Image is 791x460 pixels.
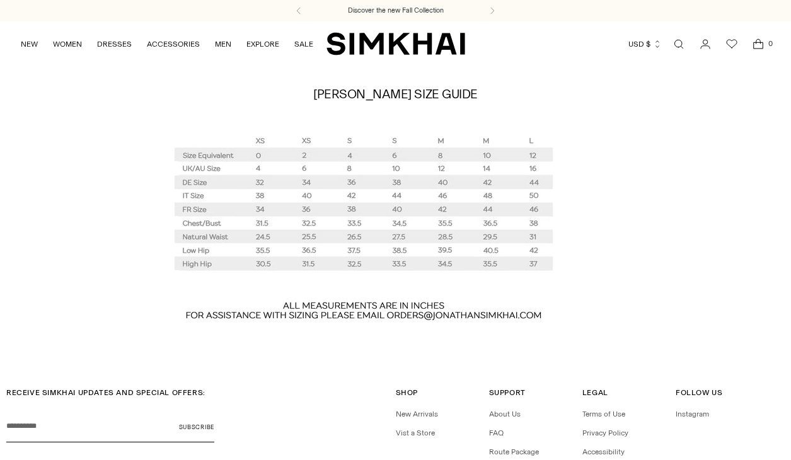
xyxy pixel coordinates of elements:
[147,30,200,58] a: ACCESSORIES
[396,428,435,437] a: Vist a Store
[294,30,313,58] a: SALE
[582,410,625,418] a: Terms of Use
[582,428,628,437] a: Privacy Policy
[313,88,477,101] h1: [PERSON_NAME] SIZE GUIDE
[666,32,691,57] a: Open search modal
[693,32,718,57] a: Go to the account page
[326,32,465,56] a: SIMKHAI
[719,32,744,57] a: Wishlist
[582,447,625,456] a: Accessibility
[97,30,132,58] a: DRESSES
[676,410,709,418] a: Instagram
[489,428,504,437] a: FAQ
[179,411,214,442] button: Subscribe
[628,30,662,58] button: USD $
[396,410,438,418] a: New Arrivals
[765,38,776,49] span: 0
[348,6,444,16] a: Discover the new Fall Collection
[175,127,553,333] img: JONATHAN SIMKHAI SIZE GUIDE
[676,388,722,397] span: Follow Us
[489,410,521,418] a: About Us
[746,32,771,57] a: Open cart modal
[21,30,38,58] a: NEW
[246,30,279,58] a: EXPLORE
[6,388,205,397] span: RECEIVE SIMKHAI UPDATES AND SPECIAL OFFERS:
[582,388,608,397] span: Legal
[53,30,82,58] a: WOMEN
[215,30,231,58] a: MEN
[396,388,418,397] span: Shop
[489,388,526,397] span: Support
